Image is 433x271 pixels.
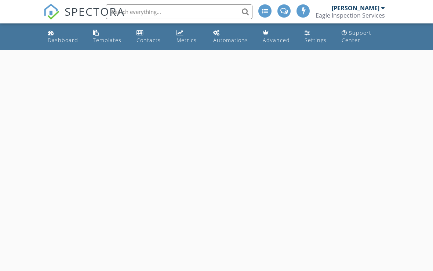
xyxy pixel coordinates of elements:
a: Advanced [260,26,296,47]
a: Dashboard [45,26,84,47]
span: SPECTORA [65,4,125,19]
div: Automations [213,37,248,44]
a: SPECTORA [43,10,125,25]
a: Automations (Basic) [210,26,254,47]
a: Templates [90,26,128,47]
div: Eagle Inspection Services [316,12,385,19]
a: Metrics [174,26,204,47]
div: Settings [305,37,327,44]
div: Support Center [342,29,371,44]
img: The Best Home Inspection Software - Spectora [43,4,59,20]
input: Search everything... [106,4,252,19]
a: Support Center [339,26,388,47]
div: Contacts [137,37,161,44]
div: [PERSON_NAME] [332,4,379,12]
div: Templates [93,37,121,44]
a: Settings [302,26,333,47]
div: Advanced [263,37,290,44]
a: Contacts [134,26,168,47]
div: Dashboard [48,37,78,44]
div: Metrics [177,37,197,44]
